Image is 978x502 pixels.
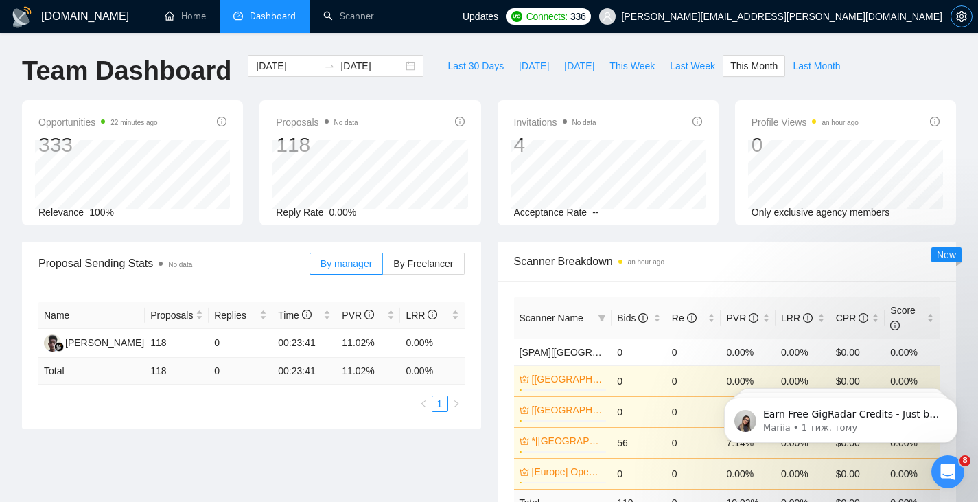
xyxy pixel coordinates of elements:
[930,117,940,126] span: info-circle
[38,132,158,158] div: 333
[321,258,372,269] span: By manager
[612,427,666,458] td: 56
[951,5,973,27] button: setting
[672,312,697,323] span: Re
[38,114,158,130] span: Opportunities
[12,368,263,391] textarea: Повідомлення...
[609,58,655,73] span: This Week
[432,396,448,412] li: 1
[43,397,54,408] button: вибір GIF-файлів
[662,55,723,77] button: Last Week
[334,119,358,126] span: No data
[342,310,374,321] span: PVR
[752,114,859,130] span: Profile Views
[752,207,890,218] span: Only exclusive agency members
[302,310,312,319] span: info-circle
[272,358,336,385] td: 00:23:41
[336,358,400,385] td: 11.02 %
[324,60,335,71] span: swap-right
[38,255,310,272] span: Proposal Sending Stats
[110,119,157,126] time: 22 minutes ago
[830,365,885,396] td: $0.00
[612,458,666,489] td: 0
[572,119,596,126] span: No data
[859,313,868,323] span: info-circle
[233,11,243,21] span: dashboard
[145,358,209,385] td: 118
[959,455,970,466] span: 8
[666,396,721,427] td: 0
[38,302,145,329] th: Name
[329,207,357,218] span: 0.00%
[428,310,437,319] span: info-circle
[406,310,437,321] span: LRR
[38,358,145,385] td: Total
[885,339,940,365] td: 0.00%
[324,60,335,71] span: to
[250,10,296,22] span: Dashboard
[256,58,318,73] input: Start date
[951,11,973,22] a: setting
[666,339,721,365] td: 0
[793,58,840,73] span: Last Month
[520,436,529,446] span: crown
[21,397,32,408] button: Вибір емодзі
[666,427,721,458] td: 0
[592,207,598,218] span: --
[595,308,609,328] span: filter
[785,55,848,77] button: Last Month
[617,312,648,323] span: Bids
[514,253,940,270] span: Scanner Breakdown
[628,258,664,266] time: an hour ago
[520,405,529,415] span: crown
[276,207,323,218] span: Reply Rate
[557,55,602,77] button: [DATE]
[931,455,964,488] iframe: To enrich screen reader interactions, please activate Accessibility in Grammarly extension settings
[721,339,776,365] td: 0.00%
[9,5,35,32] button: go back
[150,308,193,323] span: Proposals
[217,117,226,126] span: info-circle
[38,207,84,218] span: Relevance
[532,433,604,448] a: *[[GEOGRAPHIC_DATA]] AI & Machine Learning Software
[448,396,465,412] button: right
[511,11,522,22] img: upwork-logo.png
[612,365,666,396] td: 0
[511,55,557,77] button: [DATE]
[168,261,192,269] span: No data
[336,329,400,358] td: 11.02%
[526,9,568,24] span: Connects:
[776,458,830,489] td: 0.00%
[209,358,272,385] td: 0
[532,372,604,387] a: [[GEOGRAPHIC_DATA]/[GEOGRAPHIC_DATA]] OpenAI | Generative AI Integration
[666,458,721,489] td: 0
[726,312,758,323] span: PVR
[340,58,403,73] input: End date
[65,335,144,350] div: [PERSON_NAME]
[687,313,697,323] span: info-circle
[440,55,511,77] button: Last 30 Days
[752,132,859,158] div: 0
[240,5,266,32] button: Головна
[937,249,956,260] span: New
[598,314,606,322] span: filter
[830,339,885,365] td: $0.00
[603,12,612,21] span: user
[393,258,453,269] span: By Freelancer
[447,58,504,73] span: Last 30 Days
[520,312,583,323] span: Scanner Name
[890,305,916,331] span: Score
[836,312,868,323] span: CPR
[514,132,596,158] div: 4
[721,365,776,396] td: 0.00%
[39,8,61,30] img: Profile image for Nazar
[612,339,666,365] td: 0
[415,396,432,412] button: left
[776,365,830,396] td: 0.00%
[214,308,257,323] span: Replies
[22,55,231,87] h1: Team Dashboard
[278,310,311,321] span: Time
